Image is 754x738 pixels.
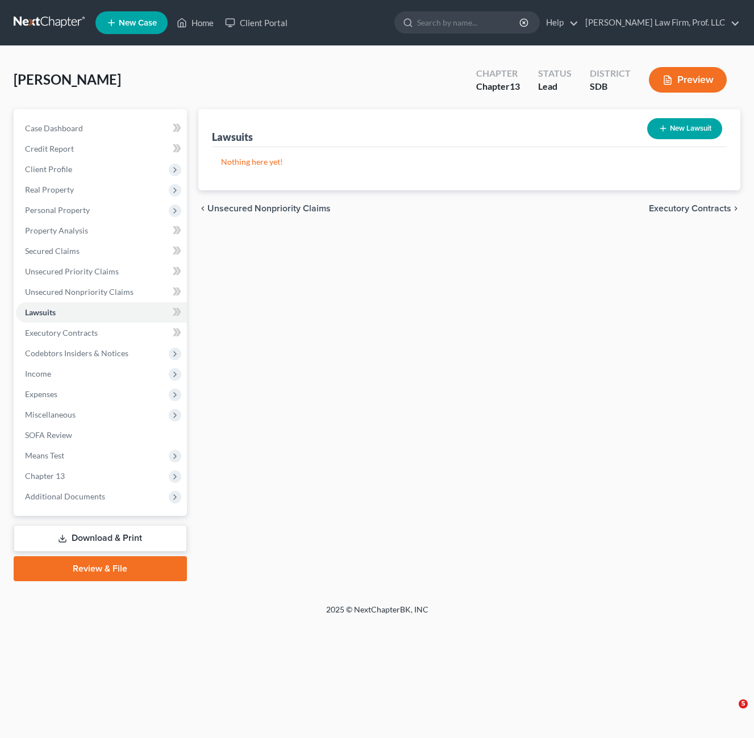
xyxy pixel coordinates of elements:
a: Case Dashboard [16,118,187,139]
button: Preview [649,67,727,93]
i: chevron_right [731,204,740,213]
a: [PERSON_NAME] Law Firm, Prof. LLC [580,12,740,33]
a: Unsecured Nonpriority Claims [16,282,187,302]
a: Lawsuits [16,302,187,323]
span: Unsecured Nonpriority Claims [207,204,331,213]
span: Personal Property [25,205,90,215]
a: Client Portal [219,12,293,33]
span: Property Analysis [25,226,88,235]
div: Chapter [476,67,520,80]
div: Status [538,67,572,80]
span: [PERSON_NAME] [14,71,121,87]
span: Income [25,369,51,378]
div: Lawsuits [212,130,253,144]
div: SDB [590,80,631,93]
a: SOFA Review [16,425,187,445]
div: 2025 © NextChapterBK, INC [53,604,701,624]
a: Unsecured Priority Claims [16,261,187,282]
span: Miscellaneous [25,410,76,419]
a: Home [171,12,219,33]
span: Codebtors Insiders & Notices [25,348,128,358]
span: 5 [739,699,748,708]
span: Client Profile [25,164,72,174]
span: Case Dashboard [25,123,83,133]
span: Lawsuits [25,307,56,317]
span: Executory Contracts [649,204,731,213]
a: Download & Print [14,525,187,552]
button: chevron_left Unsecured Nonpriority Claims [198,204,331,213]
iframe: Intercom live chat [715,699,743,727]
a: Property Analysis [16,220,187,241]
span: Secured Claims [25,246,80,256]
input: Search by name... [417,12,521,33]
span: Expenses [25,389,57,399]
span: 13 [510,81,520,91]
span: Executory Contracts [25,328,98,337]
i: chevron_left [198,204,207,213]
a: Help [540,12,578,33]
span: Real Property [25,185,74,194]
a: Executory Contracts [16,323,187,343]
div: District [590,67,631,80]
span: Unsecured Nonpriority Claims [25,287,134,297]
span: Chapter 13 [25,471,65,481]
button: New Lawsuit [647,118,722,139]
span: New Case [119,19,157,27]
span: Additional Documents [25,491,105,501]
a: Review & File [14,556,187,581]
a: Credit Report [16,139,187,159]
p: Nothing here yet! [221,156,718,168]
a: Secured Claims [16,241,187,261]
span: Unsecured Priority Claims [25,266,119,276]
div: Lead [538,80,572,93]
span: SOFA Review [25,430,72,440]
span: Credit Report [25,144,74,153]
div: Chapter [476,80,520,93]
span: Means Test [25,451,64,460]
button: Executory Contracts chevron_right [649,204,740,213]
